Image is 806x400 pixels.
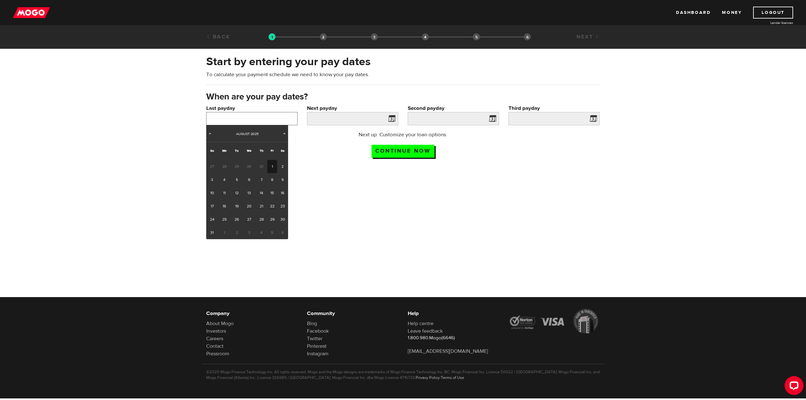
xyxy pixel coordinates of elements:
[307,343,326,349] a: Pinterest
[307,335,322,342] a: Twitter
[372,145,434,158] input: Continue now
[206,173,218,186] a: 3
[408,104,499,112] label: Second payday
[243,200,256,213] a: 20
[281,131,287,137] a: Next
[210,149,214,153] span: Sunday
[236,132,250,136] span: August
[576,33,600,40] a: Next
[277,160,288,173] a: 2
[206,226,218,239] a: 31
[251,132,258,136] span: 2025
[247,149,251,153] span: Wednesday
[282,131,287,136] span: Next
[206,320,234,327] a: About Mogo
[218,213,231,226] a: 25
[218,160,231,173] span: 28
[231,186,242,200] a: 12
[341,131,466,138] p: Next up: Customize your loan options.
[206,343,224,349] a: Contact
[218,173,231,186] a: 4
[307,104,398,112] label: Next payday
[256,213,267,226] a: 28
[408,348,488,354] a: [EMAIL_ADDRESS][DOMAIN_NAME]
[508,104,600,112] label: Third payday
[206,213,218,226] a: 24
[508,309,600,333] img: legal-icons-92a2ffecb4d32d839781d1b4e4802d7b.png
[277,213,288,226] a: 30
[206,369,600,380] p: ©2025 Mogo Finance Technology Inc. All rights reserved. Mogo and the Mogo designs are trademarks ...
[207,131,213,137] a: Prev
[206,92,600,102] h3: When are your pay dates?
[307,351,328,357] a: Instagram
[277,226,288,239] span: 6
[269,33,275,40] img: transparent-188c492fd9eaac0f573672f40bb141c2.gif
[307,310,398,317] h6: Community
[243,186,256,200] a: 13
[231,226,242,239] span: 2
[277,200,288,213] a: 23
[260,149,264,153] span: Thursday
[243,173,256,186] a: 6
[408,310,499,317] h6: Help
[206,55,600,68] h2: Start by entering your pay dates
[231,200,242,213] a: 19
[207,131,213,136] span: Prev
[722,7,742,19] a: Money
[206,186,218,200] a: 10
[441,375,464,380] a: Terms of Use
[753,7,793,19] a: Logout
[206,33,230,40] a: Back
[13,7,50,19] img: mogo_logo-11ee424be714fa7cbb0f0f49df9e16ec.png
[267,226,277,239] span: 5
[780,374,806,400] iframe: LiveChat chat widget
[206,104,298,112] label: Last payday
[206,71,600,78] p: To calculate your payment schedule we need to know your pay dates.
[676,7,711,19] a: Dashboard
[231,160,242,173] span: 29
[408,328,443,334] a: Leave feedback
[277,186,288,200] a: 16
[206,335,223,342] a: Careers
[206,160,218,173] span: 27
[218,186,231,200] a: 11
[235,149,239,153] span: Tuesday
[307,320,317,327] a: Blog
[408,320,434,327] a: Help centre
[746,20,793,25] a: Lender licences
[243,160,256,173] span: 30
[231,173,242,186] a: 5
[307,328,329,334] a: Facebook
[256,173,267,186] a: 7
[206,351,229,357] a: Pressroom
[416,375,440,380] a: Privacy Policy
[281,149,284,153] span: Saturday
[218,226,231,239] span: 1
[218,200,231,213] a: 18
[231,213,242,226] a: 26
[256,160,267,173] span: 31
[206,328,226,334] a: Investors
[243,213,256,226] a: 27
[267,186,277,200] a: 15
[267,173,277,186] a: 8
[271,149,274,153] span: Friday
[408,335,499,341] p: 1.800.980.Mogo(6646)
[267,200,277,213] a: 22
[267,160,277,173] a: 1
[277,173,288,186] a: 9
[206,310,298,317] h6: Company
[222,149,227,153] span: Monday
[243,226,256,239] span: 3
[267,213,277,226] a: 29
[206,200,218,213] a: 17
[256,200,267,213] a: 21
[256,226,267,239] span: 4
[256,186,267,200] a: 14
